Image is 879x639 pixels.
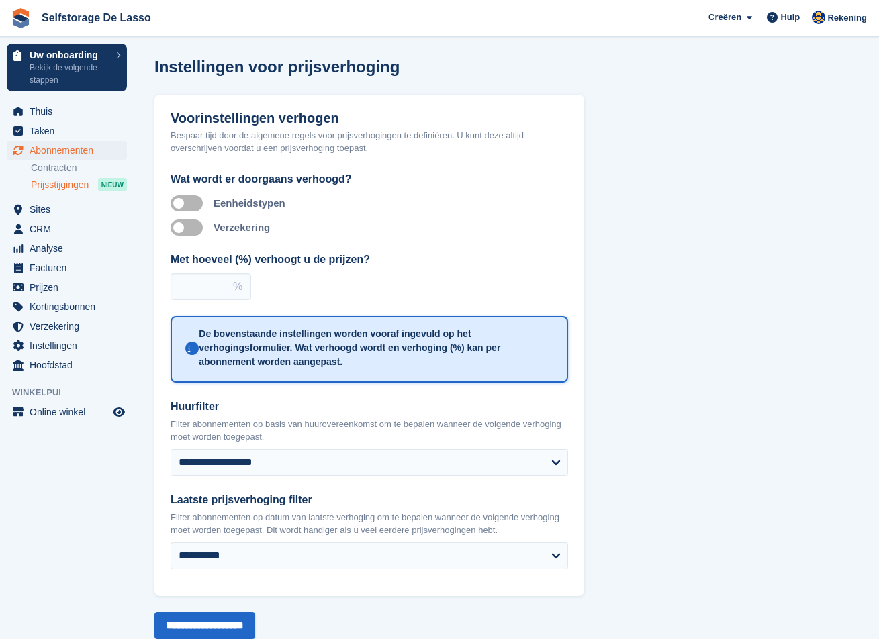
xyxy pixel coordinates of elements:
[7,102,127,121] a: menu
[30,356,110,375] span: Hoofdstad
[214,197,285,209] label: Eenheidstypen
[199,327,553,369] p: De bovenstaande instellingen worden vooraf ingevuld op het verhogingsformulier. Wat verhoogd word...
[30,121,110,140] span: Taken
[812,11,825,24] img: Daan Jansen
[780,11,800,24] span: Hulp
[7,258,127,277] a: menu
[7,121,127,140] a: menu
[7,278,127,297] a: menu
[30,200,110,219] span: Sites
[30,219,110,238] span: CRM
[30,403,110,422] span: Online winkel
[30,317,110,336] span: Verzekering
[154,58,400,76] h1: Instellingen voor prijsverhoging
[214,222,270,233] label: Verzekering
[31,162,127,175] a: Contracten
[171,171,568,187] div: Wat wordt er doorgaans verhoogd?
[30,141,110,160] span: Abonnementen
[7,219,127,238] a: menu
[7,44,127,91] a: Uw onboarding Bekijk de volgende stappen
[11,8,31,28] img: stora-icon-8386f47178a22dfd0bd8f6a31ec36ba5ce8667c1dd55bd0f319d3a0aa187defe.svg
[171,511,568,537] p: Filter abonnementen op datum van laatste verhoging om te bepalen wanneer de volgende verhoging mo...
[30,239,110,258] span: Analyse
[171,252,568,268] label: Met hoeveel (%) verhoogt u de prijzen?
[171,417,568,444] p: Filter abonnementen op basis van huurovereenkomst om te bepalen wanneer de volgende verhoging moe...
[171,492,568,508] label: Laatste prijsverhoging filter
[7,200,127,219] a: menu
[111,404,127,420] a: Previewwinkel
[30,336,110,355] span: Instellingen
[30,297,110,316] span: Kortingsbonnen
[98,178,127,191] div: NIEUW
[171,202,208,204] label: Apply to unit types
[30,50,109,60] p: Uw onboarding
[7,239,127,258] a: menu
[30,102,110,121] span: Thuis
[31,177,127,192] a: Prijsstijgingen NIEUW
[36,7,156,29] a: Selfstorage De Lasso
[30,278,110,297] span: Prijzen
[7,403,127,422] a: menu
[30,62,109,86] p: Bekijk de volgende stappen
[171,399,568,415] label: Huurfilter
[7,336,127,355] a: menu
[7,317,127,336] a: menu
[171,111,568,126] h1: Voorinstellingen verhogen
[30,258,110,277] span: Facturen
[171,226,208,228] label: Apply to insurance
[12,386,134,399] span: Winkelpui
[171,129,568,155] p: Bespaar tijd door de algemene regels voor prijsverhogingen te definiëren. U kunt deze altijd over...
[7,141,127,160] a: menu
[708,11,741,24] span: Creëren
[31,179,89,191] span: Prijsstijgingen
[827,11,867,25] span: Rekening
[7,356,127,375] a: menu
[7,297,127,316] a: menu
